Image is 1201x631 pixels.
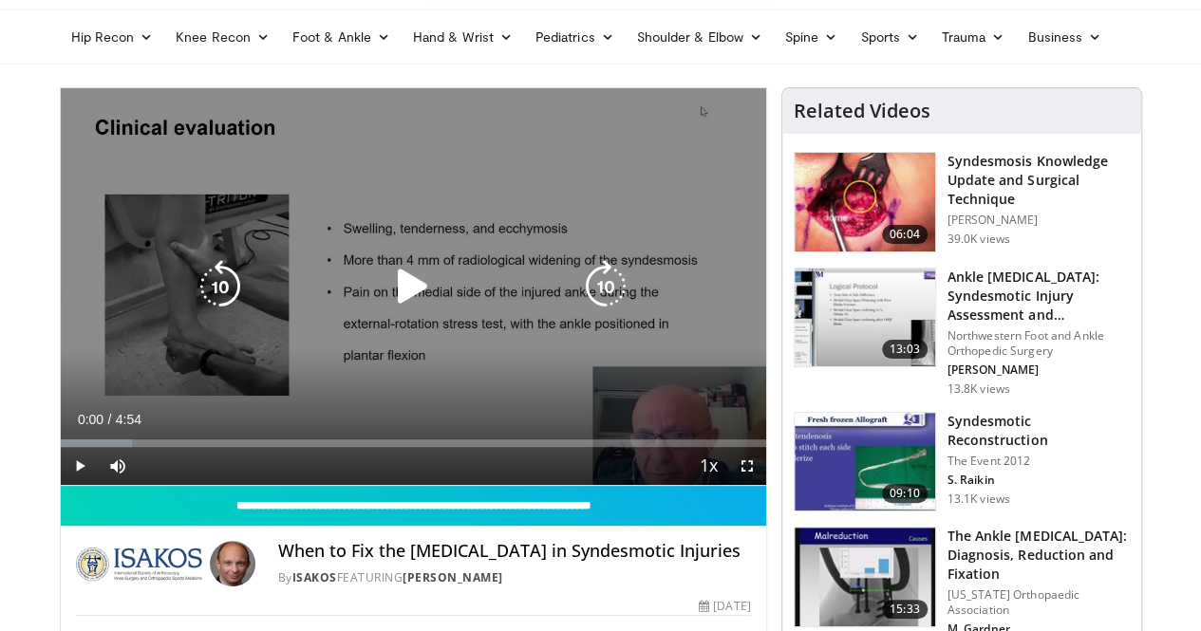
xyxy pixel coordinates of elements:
[76,541,202,586] img: ISAKOS
[61,447,99,485] button: Play
[948,213,1130,228] p: [PERSON_NAME]
[699,598,750,615] div: [DATE]
[930,18,1017,56] a: Trauma
[99,447,137,485] button: Mute
[795,413,935,511] img: -TiYc6krEQGNAzh34xMDoxOmtxOwKG7D_1.150x105_q85_crop-smart_upscale.jpg
[774,18,849,56] a: Spine
[849,18,930,56] a: Sports
[60,18,165,56] a: Hip Recon
[948,268,1130,325] h3: Ankle [MEDICAL_DATA]: Syndesmotic Injury Assessment and Management Tips a…
[795,269,935,367] img: 476a2f31-7f3f-4e9d-9d33-f87c8a4a8783.150x105_q85_crop-smart_upscale.jpg
[794,412,1130,512] a: 09:10 Syndesmotic Reconstruction The Event 2012 S. Raikin 13.1K views
[116,412,141,427] span: 4:54
[948,152,1130,209] h3: Syndesmosis Knowledge Update and Surgical Technique
[948,473,1130,488] p: S. Raikin
[948,454,1130,469] p: The Event 2012
[882,225,928,244] span: 06:04
[164,18,281,56] a: Knee Recon
[948,362,1130,378] p: [PERSON_NAME]
[292,569,337,585] a: ISAKOS
[78,412,103,427] span: 0:00
[690,447,728,485] button: Playback Rate
[794,268,1130,397] a: 13:03 Ankle [MEDICAL_DATA]: Syndesmotic Injury Assessment and Management Tips a… Northwestern Foo...
[402,18,524,56] a: Hand & Wrist
[403,569,503,585] a: [PERSON_NAME]
[948,492,1010,507] p: 13.1K views
[626,18,774,56] a: Shoulder & Elbow
[948,232,1010,247] p: 39.0K views
[278,569,751,586] div: By FEATURING
[278,541,751,562] h4: When to Fix the [MEDICAL_DATA] in Syndesmotic Injuries
[795,528,935,626] img: ed563970-8bde-47f1-b653-c907ef04fde0.150x105_q85_crop-smart_upscale.jpg
[948,328,1130,359] p: Northwestern Foot and Ankle Orthopedic Surgery
[108,412,112,427] span: /
[948,527,1130,584] h3: The Ankle [MEDICAL_DATA]: Diagnosis, Reduction and Fixation
[1016,18,1113,56] a: Business
[948,412,1130,450] h3: Syndesmotic Reconstruction
[728,447,766,485] button: Fullscreen
[281,18,402,56] a: Foot & Ankle
[882,484,928,503] span: 09:10
[794,152,1130,252] a: 06:04 Syndesmosis Knowledge Update and Surgical Technique [PERSON_NAME] 39.0K views
[524,18,626,56] a: Pediatrics
[948,587,1130,618] p: [US_STATE] Orthopaedic Association
[210,541,255,586] img: Avatar
[61,439,766,447] div: Progress Bar
[948,381,1010,397] p: 13.8K views
[61,88,766,486] video-js: Video Player
[882,600,928,619] span: 15:33
[795,153,935,251] img: XzOTlMlQSGUnbGTX4xMDoxOjBzMTt2bJ.150x105_q85_crop-smart_upscale.jpg
[882,340,928,359] span: 13:03
[794,100,930,122] h4: Related Videos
